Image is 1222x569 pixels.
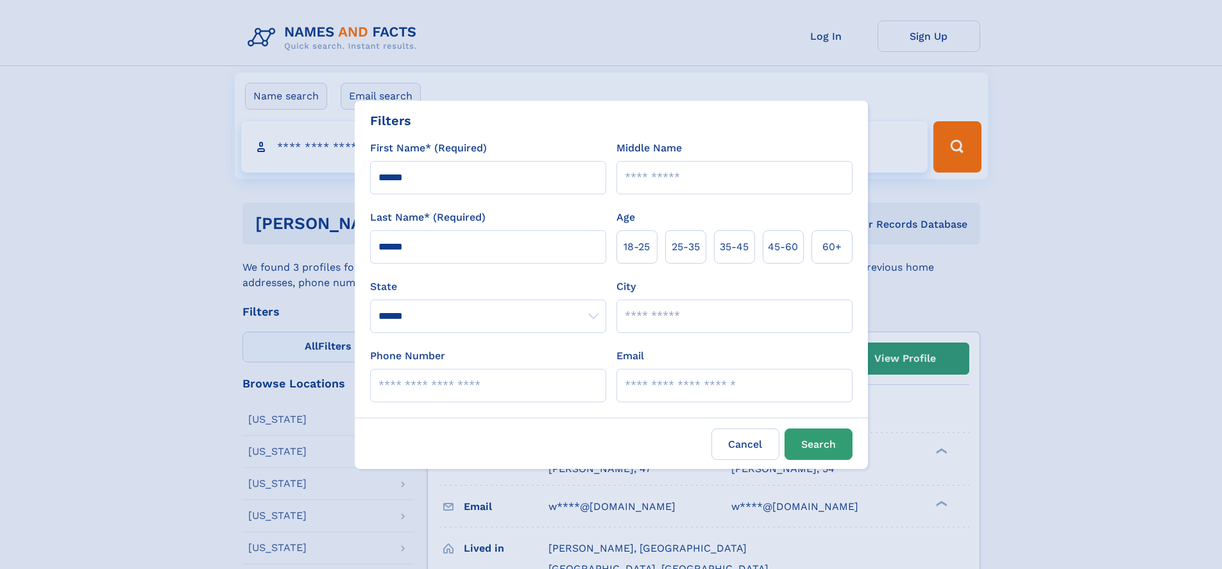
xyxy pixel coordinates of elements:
[370,111,411,130] div: Filters
[370,279,606,294] label: State
[768,239,798,255] span: 45‑60
[370,140,487,156] label: First Name* (Required)
[616,279,636,294] label: City
[720,239,749,255] span: 35‑45
[616,210,635,225] label: Age
[616,140,682,156] label: Middle Name
[616,348,644,364] label: Email
[370,210,486,225] label: Last Name* (Required)
[672,239,700,255] span: 25‑35
[822,239,842,255] span: 60+
[624,239,650,255] span: 18‑25
[711,429,779,460] label: Cancel
[785,429,853,460] button: Search
[370,348,445,364] label: Phone Number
